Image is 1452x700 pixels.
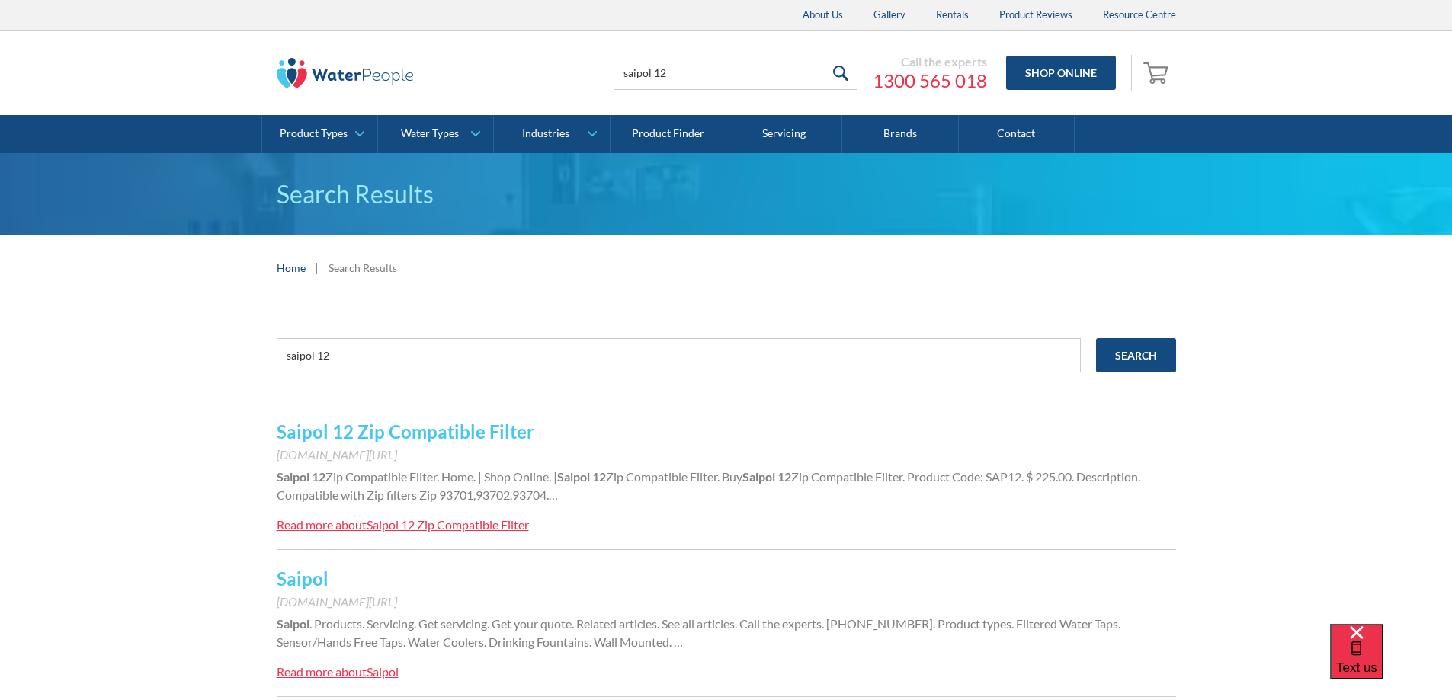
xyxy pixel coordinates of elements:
[262,115,377,153] a: Product Types
[494,115,609,153] a: Industries
[367,664,399,679] div: Saipol
[606,469,742,484] span: Zip Compatible Filter. Buy
[674,634,683,649] span: …
[522,127,569,140] div: Industries
[277,567,329,590] a: Saipol
[277,469,1140,502] span: Zip Compatible Filter. Product Code: SAP12. $ 225.00. Description. Compatible with Zip filters Zi...
[557,469,590,484] strong: Saipol
[1139,55,1176,91] a: Open empty cart
[611,115,726,153] a: Product Finder
[742,469,775,484] strong: Saipol
[592,469,606,484] strong: 12
[1143,60,1172,85] img: shopping cart
[277,616,309,631] strong: Saipol
[873,54,987,69] div: Call the experts
[367,517,529,532] div: Saipol 12 Zip Compatible Filter
[312,469,325,484] strong: 12
[277,58,414,88] img: The Water People
[277,469,309,484] strong: Saipol
[325,469,557,484] span: Zip Compatible Filter. Home. | Shop Online. |
[277,260,306,276] a: Home
[277,176,1176,213] h1: Search Results
[726,115,842,153] a: Servicing
[277,593,1176,611] div: [DOMAIN_NAME][URL]
[1330,624,1452,700] iframe: podium webchat widget bubble
[277,517,367,532] div: Read more about
[277,516,529,534] a: Read more aboutSaipol 12 Zip Compatible Filter
[378,115,493,153] a: Water Types
[959,115,1075,153] a: Contact
[614,56,857,90] input: Search products
[280,127,348,140] div: Product Types
[873,69,987,92] a: 1300 565 018
[1096,338,1176,372] input: Search
[277,616,1120,649] span: . Products. Servicing. Get servicing. Get your quote. Related articles. See all articles. Call th...
[401,127,459,140] div: Water Types
[329,260,397,276] div: Search Results
[277,663,399,681] a: Read more aboutSaipol
[277,664,367,679] div: Read more about
[842,115,958,153] a: Brands
[777,469,791,484] strong: 12
[549,487,558,502] span: …
[277,420,534,443] a: Saipol 12 Zip Compatible Filter
[313,258,321,276] div: |
[1006,56,1116,90] a: Shop Online
[277,446,1176,464] div: [DOMAIN_NAME][URL]
[277,338,1081,372] input: e.g. chilled water cooler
